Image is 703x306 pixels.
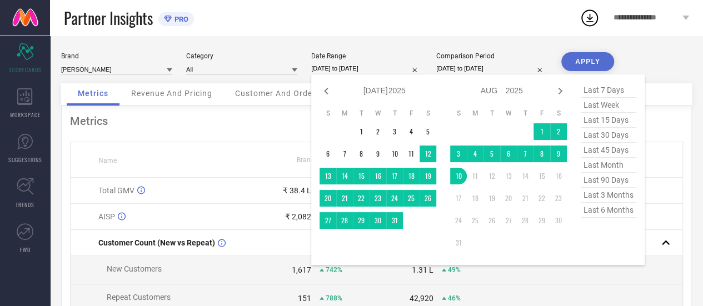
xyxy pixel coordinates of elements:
[78,89,108,98] span: Metrics
[581,98,636,113] span: last week
[8,155,42,164] span: SUGGESTIONS
[500,109,517,118] th: Wednesday
[420,146,436,162] td: Sat Jul 12 2025
[403,109,420,118] th: Friday
[500,168,517,184] td: Wed Aug 13 2025
[534,109,550,118] th: Friday
[403,168,420,184] td: Fri Jul 18 2025
[370,109,386,118] th: Wednesday
[517,146,534,162] td: Thu Aug 07 2025
[336,190,353,207] td: Mon Jul 21 2025
[450,168,467,184] td: Sun Aug 10 2025
[235,89,320,98] span: Customer And Orders
[336,109,353,118] th: Monday
[448,266,461,274] span: 49%
[581,203,636,218] span: last 6 months
[370,168,386,184] td: Wed Jul 16 2025
[16,200,34,209] span: TRENDS
[298,294,311,303] div: 151
[64,7,153,29] span: Partner Insights
[554,84,567,98] div: Next month
[483,190,500,207] td: Tue Aug 19 2025
[581,113,636,128] span: last 15 days
[483,109,500,118] th: Tuesday
[131,89,212,98] span: Revenue And Pricing
[436,63,547,74] input: Select comparison period
[467,146,483,162] td: Mon Aug 04 2025
[483,146,500,162] td: Tue Aug 05 2025
[581,173,636,188] span: last 90 days
[420,168,436,184] td: Sat Jul 19 2025
[534,146,550,162] td: Fri Aug 08 2025
[311,63,422,74] input: Select date range
[336,212,353,229] td: Mon Jul 28 2025
[98,186,134,195] span: Total GMV
[580,8,600,28] div: Open download list
[70,114,683,128] div: Metrics
[581,158,636,173] span: last month
[517,109,534,118] th: Thursday
[326,294,342,302] span: 788%
[550,146,567,162] td: Sat Aug 09 2025
[550,190,567,207] td: Sat Aug 23 2025
[172,15,188,23] span: PRO
[370,212,386,229] td: Wed Jul 30 2025
[467,212,483,229] td: Mon Aug 25 2025
[483,212,500,229] td: Tue Aug 26 2025
[403,123,420,140] td: Fri Jul 04 2025
[517,212,534,229] td: Thu Aug 28 2025
[353,212,370,229] td: Tue Jul 29 2025
[320,212,336,229] td: Sun Jul 27 2025
[467,168,483,184] td: Mon Aug 11 2025
[98,238,215,247] span: Customer Count (New vs Repeat)
[292,265,311,274] div: 1,617
[450,146,467,162] td: Sun Aug 03 2025
[581,188,636,203] span: last 3 months
[483,168,500,184] td: Tue Aug 12 2025
[20,245,31,254] span: FWD
[370,190,386,207] td: Wed Jul 23 2025
[500,212,517,229] td: Wed Aug 27 2025
[550,212,567,229] td: Sat Aug 30 2025
[370,146,386,162] td: Wed Jul 09 2025
[186,52,297,60] div: Category
[534,168,550,184] td: Fri Aug 15 2025
[500,146,517,162] td: Wed Aug 06 2025
[534,123,550,140] td: Fri Aug 01 2025
[386,109,403,118] th: Thursday
[420,123,436,140] td: Sat Jul 05 2025
[386,190,403,207] td: Thu Jul 24 2025
[326,266,342,274] span: 742%
[500,190,517,207] td: Wed Aug 20 2025
[285,212,311,221] div: ₹ 2,082
[320,109,336,118] th: Sunday
[403,190,420,207] td: Fri Jul 25 2025
[550,123,567,140] td: Sat Aug 02 2025
[517,168,534,184] td: Thu Aug 14 2025
[353,109,370,118] th: Tuesday
[98,212,115,221] span: AISP
[581,128,636,143] span: last 30 days
[534,190,550,207] td: Fri Aug 22 2025
[9,66,42,74] span: SCORECARDS
[534,212,550,229] td: Fri Aug 29 2025
[336,146,353,162] td: Mon Jul 07 2025
[107,264,162,273] span: New Customers
[386,212,403,229] td: Thu Jul 31 2025
[410,294,433,303] div: 42,920
[311,52,422,60] div: Date Range
[550,168,567,184] td: Sat Aug 16 2025
[353,123,370,140] td: Tue Jul 01 2025
[467,109,483,118] th: Monday
[561,52,614,71] button: APPLY
[320,146,336,162] td: Sun Jul 06 2025
[353,168,370,184] td: Tue Jul 15 2025
[353,146,370,162] td: Tue Jul 08 2025
[320,190,336,207] td: Sun Jul 20 2025
[386,168,403,184] td: Thu Jul 17 2025
[370,123,386,140] td: Wed Jul 02 2025
[283,186,311,195] div: ₹ 38.4 L
[10,111,41,119] span: WORKSPACE
[450,234,467,251] td: Sun Aug 31 2025
[336,168,353,184] td: Mon Jul 14 2025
